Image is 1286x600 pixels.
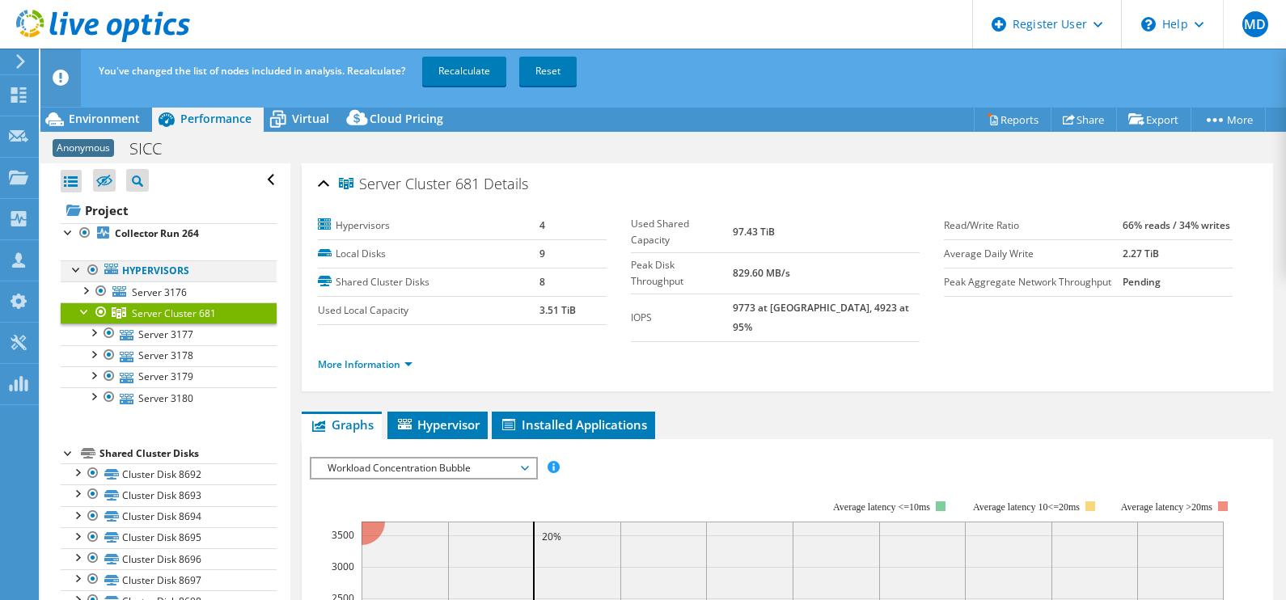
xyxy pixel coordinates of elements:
h1: SICC [122,140,187,158]
span: Details [484,174,528,193]
a: Cluster Disk 8697 [61,569,277,590]
a: Cluster Disk 8693 [61,484,277,505]
span: MD [1242,11,1268,37]
a: Server 3179 [61,366,277,387]
label: IOPS [631,310,733,326]
a: Reset [519,57,577,86]
span: Environment [69,111,140,126]
span: Cloud Pricing [370,111,443,126]
span: Hypervisor [396,416,480,433]
div: Shared Cluster Disks [99,444,277,463]
b: 3.51 TiB [539,303,576,317]
a: Cluster Disk 8694 [61,506,277,527]
span: Installed Applications [500,416,647,433]
a: Reports [974,107,1051,132]
label: Local Disks [318,246,539,262]
a: More Information [318,357,412,371]
span: Anonymous [53,139,114,157]
label: Used Shared Capacity [631,216,733,248]
label: Hypervisors [318,218,539,234]
label: Peak Aggregate Network Throughput [944,274,1123,290]
label: Used Local Capacity [318,302,539,319]
span: Graphs [310,416,374,433]
label: Peak Disk Throughput [631,257,733,289]
b: Collector Run 264 [115,226,199,240]
a: Recalculate [422,57,506,86]
span: Server 3176 [132,285,187,299]
b: 9 [539,247,545,260]
label: Shared Cluster Disks [318,274,539,290]
span: Performance [180,111,252,126]
span: Server Cluster 681 [339,176,480,192]
text: 20% [542,530,561,543]
a: Cluster Disk 8692 [61,463,277,484]
a: Server 3177 [61,323,277,344]
a: More [1191,107,1266,132]
a: Hypervisors [61,260,277,281]
b: 97.43 TiB [733,225,775,239]
a: Server 3178 [61,345,277,366]
text: 3500 [332,528,354,542]
b: 66% reads / 34% writes [1123,218,1230,232]
span: Workload Concentration Bubble [319,458,527,478]
span: You've changed the list of nodes included in analysis. Recalculate? [99,64,405,78]
b: 8 [539,275,545,289]
b: 9773 at [GEOGRAPHIC_DATA], 4923 at 95% [733,301,909,334]
svg: \n [1141,17,1156,32]
label: Read/Write Ratio [944,218,1123,234]
tspan: Average latency <=10ms [833,501,930,513]
text: 3000 [332,560,354,573]
a: Share [1051,107,1117,132]
span: Server Cluster 681 [132,306,216,320]
a: Server 3180 [61,387,277,408]
b: Pending [1123,275,1161,289]
tspan: Average latency 10<=20ms [973,501,1080,513]
a: Project [61,197,277,223]
span: Virtual [292,111,329,126]
text: Average latency >20ms [1121,501,1212,513]
a: Collector Run 264 [61,223,277,244]
label: Average Daily Write [944,246,1123,262]
b: 829.60 MB/s [733,266,790,280]
a: Cluster Disk 8696 [61,548,277,569]
a: Server 3176 [61,281,277,302]
b: 2.27 TiB [1123,247,1159,260]
a: Export [1116,107,1191,132]
a: Server Cluster 681 [61,302,277,323]
a: Cluster Disk 8695 [61,527,277,548]
b: 4 [539,218,545,232]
